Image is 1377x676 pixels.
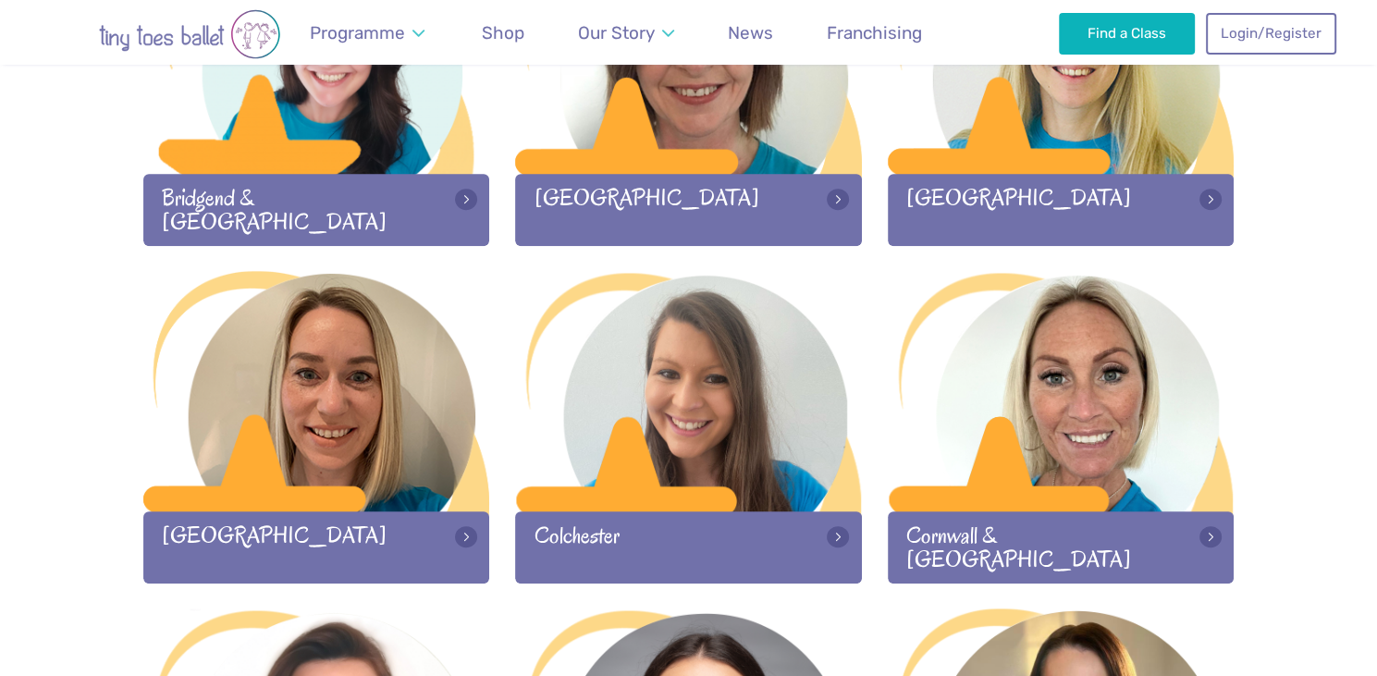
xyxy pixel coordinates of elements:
div: Bridgend & [GEOGRAPHIC_DATA] [143,174,490,245]
a: Programme [301,11,434,55]
span: News [728,22,773,43]
span: Programme [310,22,405,43]
a: [GEOGRAPHIC_DATA] [143,271,490,583]
div: Colchester [515,511,862,583]
a: Our Story [569,11,682,55]
a: Find a Class [1059,13,1195,54]
div: [GEOGRAPHIC_DATA] [143,511,490,583]
div: [GEOGRAPHIC_DATA] [515,174,862,245]
img: tiny toes ballet [42,9,338,59]
div: [GEOGRAPHIC_DATA] [888,174,1235,245]
a: News [719,11,782,55]
a: Shop [473,11,534,55]
span: Our Story [578,22,655,43]
span: Shop [482,22,524,43]
a: Franchising [818,11,931,55]
a: Cornwall & [GEOGRAPHIC_DATA] [888,271,1235,583]
a: Colchester [515,271,862,583]
div: Cornwall & [GEOGRAPHIC_DATA] [888,511,1235,583]
span: Franchising [827,22,922,43]
a: Login/Register [1206,13,1335,54]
